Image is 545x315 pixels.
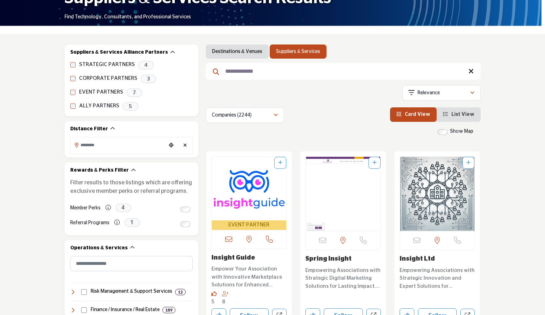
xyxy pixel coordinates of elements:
a: Empower Your Association with Innovative Marketplace Solutions for Enhanced Engagement and Revenu... [211,263,287,289]
div: 189 Results For Finance / Insurance / Real Estate [162,307,175,313]
a: Add To List [466,160,471,165]
div: Choose your current location [166,138,176,153]
h2: Suppliers & Services Alliance Partners [70,49,168,56]
p: Relevance [418,90,440,97]
h2: Rewards & Perks Filter [70,167,129,174]
label: Member Perks [70,202,101,214]
label: ALLY PARTNERS [79,102,119,110]
input: Select Risk Management & Support Services checkbox [81,289,87,295]
label: STRATEGIC PARTNERS [79,61,135,69]
a: Insight Ltd [400,256,435,262]
span: 8 [222,299,225,304]
a: Empowering Associations with Strategic Digital Marketing Solutions for Lasting Impact. This organ... [305,265,381,291]
p: Empowering Associations with Strategic Digital Marketing Solutions for Lasting Impact. This organ... [305,267,381,291]
a: Open Listing in new tab [212,157,287,230]
p: Find Technology, Consultants, and Professional Services [65,14,191,21]
li: Card View [390,107,437,122]
a: Empowering Associations with Strategic Innovation and Expert Solutions for Unmatched Growth. Spec... [400,265,475,291]
a: View List [443,112,474,117]
span: Card View [405,112,430,117]
button: Relevance [402,85,481,101]
a: Open Listing in new tab [306,157,381,231]
p: Filter results to those listings which are offering exclusive member perks or referral programs. [70,178,193,195]
img: Spring Insight [306,157,381,231]
a: Add To List [372,160,377,165]
a: Destinations & Venues [212,48,262,55]
img: Insight Guide [212,157,287,220]
input: Search Category [70,256,193,271]
a: Open Listing in new tab [400,157,475,231]
span: 4 [115,203,131,212]
label: Show Map [450,128,473,135]
span: 7 [126,88,142,97]
b: 12 [178,290,183,295]
h2: Operations & Services [70,245,128,252]
div: 12 Results For Risk Management & Support Services [175,289,186,295]
li: List View [437,107,481,122]
h3: Insight Ltd [400,255,475,263]
a: Add To List [278,160,282,165]
h3: Spring Insight [305,255,381,263]
input: Search Location [71,138,166,152]
a: View Card [396,112,430,117]
label: CORPORATE PARTNERS [79,75,137,83]
a: Suppliers & Services [276,48,320,55]
h2: Distance Filter [70,126,108,133]
p: Empowering Associations with Strategic Innovation and Expert Solutions for Unmatched Growth. Spec... [400,267,475,291]
span: EVENT PARTNER [213,221,285,229]
h4: Finance / Insurance / Real Estate: Financial management, accounting, insurance, banking, payroll,... [91,307,160,314]
img: Insight Ltd [400,157,475,231]
span: 5 [122,102,138,111]
span: 3 [140,75,156,83]
input: ALLY PARTNERS checkbox [70,103,76,109]
a: Spring Insight [305,256,352,262]
input: EVENT PARTNERS checkbox [70,90,76,95]
span: List View [451,112,474,117]
input: Switch to Member Perks [180,207,190,212]
label: Referral Programs [70,217,109,229]
input: Search Keyword [206,63,481,80]
div: Clear search location [180,138,191,153]
h3: Insight Guide [211,254,287,262]
span: 5 [211,299,215,304]
div: Followers [222,291,230,306]
input: STRATEGIC PARTNERS checkbox [70,62,76,67]
p: Companies (2244) [212,112,252,119]
button: Companies (2244) [206,107,284,123]
span: 1 [124,218,140,227]
input: Switch to Referral Programs [180,221,190,227]
p: Empower Your Association with Innovative Marketplace Solutions for Enhanced Engagement and Revenu... [211,265,287,289]
h4: Risk Management & Support Services: Services for cancellation insurance and transportation soluti... [91,288,172,295]
input: Select Finance / Insurance / Real Estate checkbox [81,307,87,313]
label: EVENT PARTNERS [79,88,123,96]
b: 189 [165,308,173,313]
span: 4 [138,61,154,70]
a: Insight Guide [211,255,255,261]
i: Likes [211,291,217,296]
input: CORPORATE PARTNERS checkbox [70,76,76,81]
